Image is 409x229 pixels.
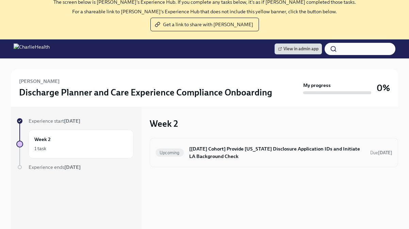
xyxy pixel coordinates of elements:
span: Due [370,150,392,155]
h3: Discharge Planner and Care Experience Compliance Onboarding [19,86,272,99]
strong: My progress [303,82,331,89]
div: 1 task [34,145,46,152]
h6: [PERSON_NAME] [19,77,60,85]
span: View in admin app [278,46,318,52]
h6: Week 2 [34,136,51,143]
h6: [[DATE] Cohort] Provide [US_STATE] Disclosure Application IDs and Initiate LA Background Check [189,145,365,160]
strong: [DATE] [64,118,80,124]
span: October 12th, 2025 10:00 [370,149,392,156]
span: Experience ends [29,164,81,170]
span: Upcoming [156,150,184,155]
h3: Week 2 [150,118,178,130]
strong: [DATE] [64,164,81,170]
img: CharlieHealth [14,43,50,54]
button: Get a link to share with [PERSON_NAME] [150,18,259,31]
span: Experience start [29,118,80,124]
p: For a shareable link to [PERSON_NAME]'s Experience Hub that does not include this yellow banner, ... [72,8,337,15]
strong: [DATE] [378,150,392,155]
h3: 0% [377,82,390,94]
span: Get a link to share with [PERSON_NAME] [156,21,253,28]
a: Week 21 task [16,130,133,158]
a: Upcoming[[DATE] Cohort] Provide [US_STATE] Disclosure Application IDs and Initiate LA Background ... [156,144,392,161]
a: Experience start[DATE] [16,118,133,124]
a: View in admin app [275,43,322,54]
